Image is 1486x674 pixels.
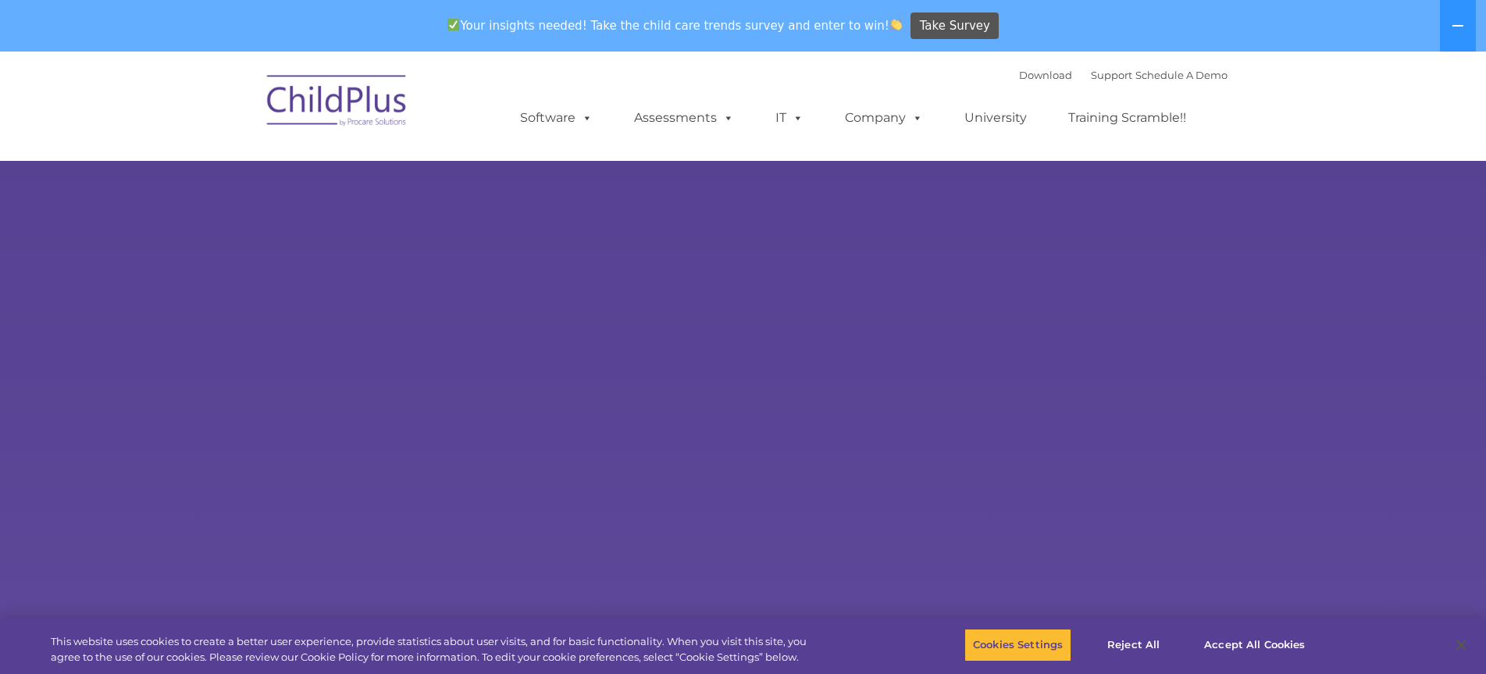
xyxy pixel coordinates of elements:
img: ✅ [447,19,459,30]
a: Software [504,102,608,134]
button: Reject All [1085,629,1182,662]
span: Take Survey [920,12,990,40]
a: Download [1019,69,1072,81]
a: IT [760,102,819,134]
span: Phone number [217,167,283,179]
span: Last name [217,103,265,115]
span: Your insights needed! Take the child care trends survey and enter to win! [441,10,909,41]
a: Take Survey [910,12,999,40]
button: Accept All Cookies [1196,629,1313,662]
a: University [949,102,1042,134]
img: 👏 [890,19,902,30]
button: Cookies Settings [964,629,1071,662]
a: Schedule A Demo [1135,69,1228,81]
img: ChildPlus by Procare Solutions [259,64,415,142]
a: Training Scramble!! [1053,102,1202,134]
div: This website uses cookies to create a better user experience, provide statistics about user visit... [51,634,818,665]
a: Assessments [618,102,750,134]
font: | [1019,69,1228,81]
a: Company [829,102,939,134]
button: Close [1444,628,1478,662]
a: Support [1091,69,1132,81]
